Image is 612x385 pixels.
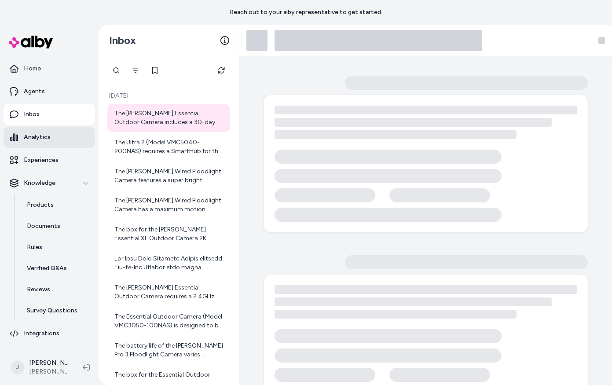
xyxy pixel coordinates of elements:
[107,162,230,190] a: The [PERSON_NAME] Wired Floodlight Camera features a super bright floodlight with adjustable brig...
[24,64,41,73] p: Home
[27,264,67,273] p: Verified Q&As
[27,222,60,231] p: Documents
[4,172,95,194] button: Knowledge
[107,220,230,248] a: The box for the [PERSON_NAME] Essential XL Outdoor Camera 2K (Model VMC3052-100NAS) includes: - 1...
[107,336,230,364] a: The battery life of the [PERSON_NAME] Pro 3 Floodlight Camera varies depending on factors such as...
[114,196,225,214] div: The [PERSON_NAME] Wired Floodlight Camera has a maximum motion detection range of up to 30 feet (...
[114,138,225,156] div: The Ultra 2 (Model VMC5040-200NAS) requires a SmartHub for the Add-on Camera variant to work. The...
[18,258,95,279] a: Verified Q&As
[24,133,51,142] p: Analytics
[24,110,40,119] p: Inbox
[107,307,230,335] a: The Essential Outdoor Camera (Model VMC3050-100NAS) is designed to be weather resistant and suita...
[9,36,53,48] img: alby Logo
[114,225,225,243] div: The box for the [PERSON_NAME] Essential XL Outdoor Camera 2K (Model VMC3052-100NAS) includes: - 1...
[18,216,95,237] a: Documents
[11,360,25,374] span: J
[4,323,95,344] a: Integrations
[114,312,225,330] div: The Essential Outdoor Camera (Model VMC3050-100NAS) is designed to be weather resistant and suita...
[107,133,230,161] a: The Ultra 2 (Model VMC5040-200NAS) requires a SmartHub for the Add-on Camera variant to work. The...
[27,306,77,315] p: Survey Questions
[24,87,45,96] p: Agents
[18,279,95,300] a: Reviews
[114,254,225,272] div: Lor Ipsu Dolo Sitametc Adipis elitsedd Eiu-te-Inc Utlabor etdo magna aliquaeni adminimve qu nos e...
[107,191,230,219] a: The [PERSON_NAME] Wired Floodlight Camera has a maximum motion detection range of up to 30 feet (...
[4,81,95,102] a: Agents
[4,127,95,148] a: Analytics
[27,243,42,252] p: Rules
[24,156,59,165] p: Experiences
[114,341,225,359] div: The battery life of the [PERSON_NAME] Pro 3 Floodlight Camera varies depending on factors such as...
[230,8,382,17] p: Reach out to your alby representative to get started.
[107,249,230,277] a: Lor Ipsu Dolo Sitametc Adipis elitsedd Eiu-te-Inc Utlabor etdo magna aliquaeni adminimve qu nos e...
[18,237,95,258] a: Rules
[107,92,230,100] p: [DATE]
[27,285,50,294] p: Reviews
[5,353,76,381] button: J[PERSON_NAME][PERSON_NAME] Prod
[29,367,69,376] span: [PERSON_NAME] Prod
[29,359,69,367] p: [PERSON_NAME]
[213,62,230,79] button: Refresh
[4,58,95,79] a: Home
[114,283,225,301] div: The [PERSON_NAME] Essential Outdoor Camera requires a 2.4GHz Wi-Fi connection for connectivity. I...
[107,104,230,132] a: The [PERSON_NAME] Essential Outdoor Camera includes a 30-day trial of an [PERSON_NAME] Secure Pla...
[24,329,59,338] p: Integrations
[27,201,54,209] p: Products
[109,34,136,47] h2: Inbox
[18,300,95,321] a: Survey Questions
[127,62,144,79] button: Filter
[18,194,95,216] a: Products
[4,150,95,171] a: Experiences
[24,179,55,187] p: Knowledge
[114,109,225,127] div: The [PERSON_NAME] Essential Outdoor Camera includes a 30-day trial of an [PERSON_NAME] Secure Pla...
[114,167,225,185] div: The [PERSON_NAME] Wired Floodlight Camera features a super bright floodlight with adjustable brig...
[107,278,230,306] a: The [PERSON_NAME] Essential Outdoor Camera requires a 2.4GHz Wi-Fi connection for connectivity. I...
[4,104,95,125] a: Inbox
